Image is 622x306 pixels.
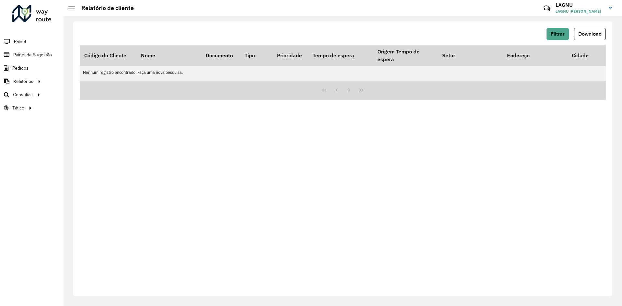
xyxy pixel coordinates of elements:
[14,38,26,45] span: Painel
[438,45,502,66] th: Setor
[12,65,29,72] span: Pedidos
[551,31,565,37] span: Filtrar
[540,1,554,15] a: Contato Rápido
[12,105,24,111] span: Tático
[80,45,136,66] th: Código do Cliente
[547,28,569,40] button: Filtrar
[574,28,606,40] button: Download
[136,45,201,66] th: Nome
[13,51,52,58] span: Painel de Sugestão
[373,45,438,66] th: Origem Tempo de espera
[272,45,308,66] th: Prioridade
[13,78,33,85] span: Relatórios
[556,8,604,14] span: LAGNU [PERSON_NAME]
[556,2,604,8] h3: LAGNU
[578,31,602,37] span: Download
[201,45,240,66] th: Documento
[308,45,373,66] th: Tempo de espera
[13,91,33,98] span: Consultas
[240,45,272,66] th: Tipo
[502,45,567,66] th: Endereço
[75,5,134,12] h2: Relatório de cliente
